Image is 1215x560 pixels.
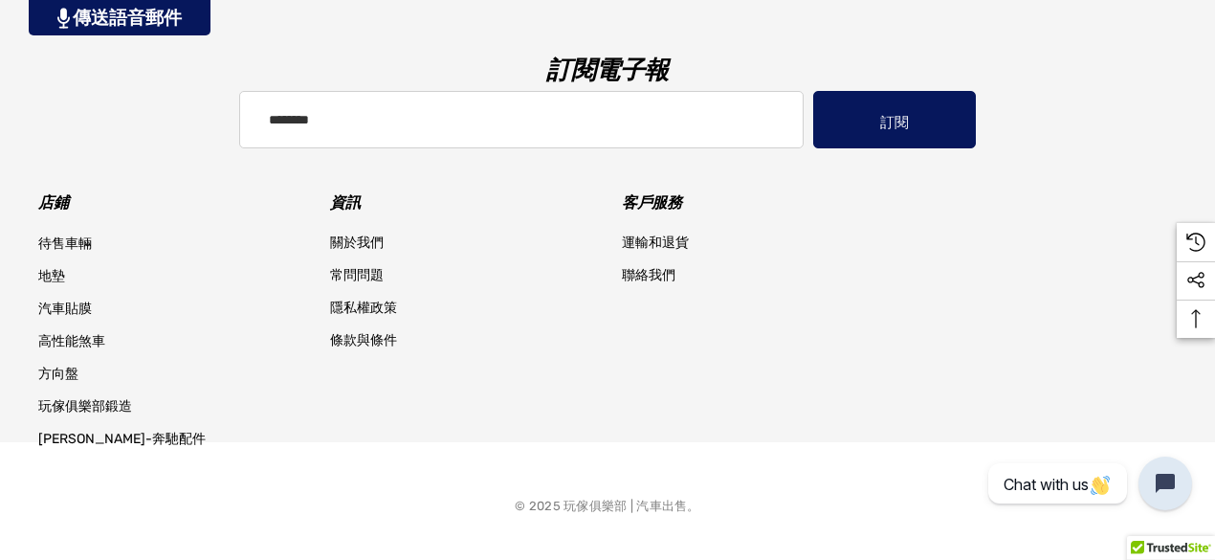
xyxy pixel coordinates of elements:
a: 待售車輛 [38,228,92,260]
img: PjwhLS0gR2VuZXJhdG9yOiBHcmF2aXQuaW8gLS0+PHN2ZyB4bWxucz0iaHR0cDovL3d3dy53My5vcmcvMjAwMC9zdmciIHhtb... [57,8,70,29]
font: 資訊 [330,193,360,212]
font: 隱私權政策 [330,300,397,316]
font: 運輸和退貨 [622,235,689,251]
a: 運輸和退貨 [622,227,689,259]
font: 店鋪 [38,193,68,212]
a: 方向盤 [38,358,78,391]
font: 方向盤 [38,366,78,382]
font: [PERSON_NAME]-奔馳配件 [38,431,206,447]
a: [PERSON_NAME]-奔馳配件 [38,423,206,456]
a: 隱私權政策 [330,292,397,325]
a: 汽車貼膜 [38,293,92,325]
a: 地墊 [38,260,65,293]
font: 地墊 [38,268,65,284]
font: © 2025 玩傢俱樂部 | 汽車出售。 [515,499,699,513]
font: 聯絡我們 [622,267,675,283]
a: 關於我們 [330,227,384,259]
font: 客戶服務 [622,193,682,212]
font: 汽車貼膜 [38,301,92,317]
font: 高性能煞車 [38,333,105,349]
a: 高性能煞車 [38,325,105,358]
a: 玩傢俱樂部鍛造 [38,391,132,423]
svg: 社群媒體 [1186,271,1205,290]
font: 條款與條件 [330,332,397,348]
font: 關於我們 [330,235,384,251]
font: 訂閱電子報 [546,56,668,85]
svg: 最近瀏覽 [1186,233,1205,252]
button: 訂閱 [813,91,976,148]
svg: 頂部 [1177,309,1215,328]
a: 常問問題 [330,259,384,292]
font: 傳送語音郵件 [73,8,182,28]
font: 常問問題 [330,267,384,283]
a: 聯絡我們 [622,259,675,292]
font: 玩傢俱樂部鍛造 [38,398,132,414]
font: 待售車輛 [38,235,92,252]
font: 訂閱 [880,114,909,131]
a: 條款與條件 [330,325,397,357]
